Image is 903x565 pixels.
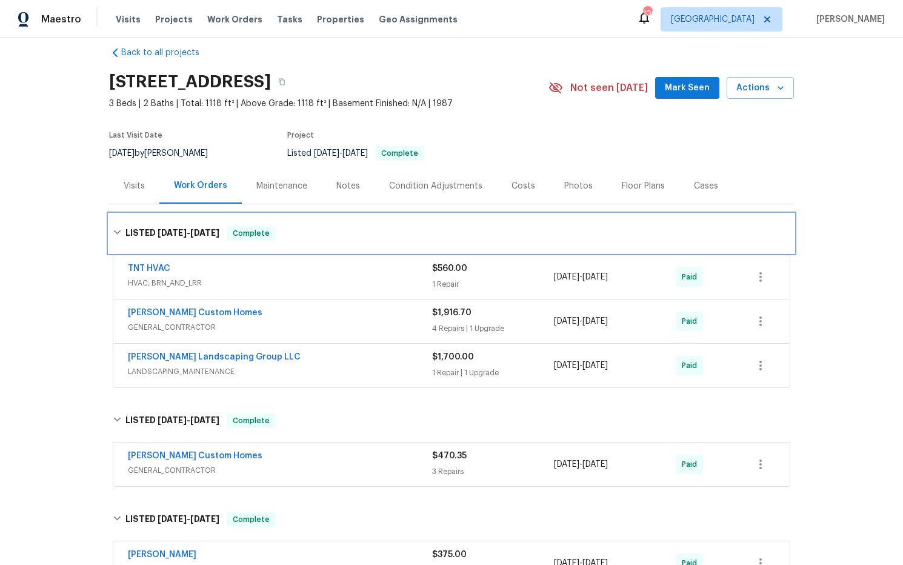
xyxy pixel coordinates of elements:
div: Visits [124,180,145,192]
span: - [158,416,219,424]
a: Back to all projects [109,47,225,59]
span: [DATE] [342,149,368,158]
span: Complete [376,150,423,157]
span: [DATE] [158,416,187,424]
span: GENERAL_CONTRACTOR [128,321,432,333]
span: Not seen [DATE] [570,82,648,94]
span: - [314,149,368,158]
span: [DATE] [554,361,579,370]
div: Condition Adjustments [389,180,482,192]
div: 1 Repair [432,278,554,290]
span: Projects [155,13,193,25]
span: Paid [682,458,702,470]
span: [PERSON_NAME] [811,13,885,25]
span: - [158,229,219,237]
span: [DATE] [554,273,579,281]
div: Costs [511,180,535,192]
span: - [554,359,608,372]
span: [DATE] [314,149,339,158]
h6: LISTED [125,226,219,241]
span: [DATE] [582,361,608,370]
span: Maestro [41,13,81,25]
div: 3 Repairs [432,466,554,478]
span: [DATE] [582,273,608,281]
span: Complete [228,227,275,239]
span: - [554,315,608,327]
span: Paid [682,315,702,327]
span: - [554,271,608,283]
h2: [STREET_ADDRESS] [109,76,271,88]
span: Properties [317,13,364,25]
a: [PERSON_NAME] Custom Homes [128,309,262,317]
span: Paid [682,359,702,372]
div: by [PERSON_NAME] [109,146,222,161]
span: [DATE] [190,515,219,523]
span: Last Visit Date [109,132,162,139]
span: [DATE] [109,149,135,158]
span: [DATE] [582,460,608,469]
span: Listed [287,149,424,158]
span: Project [287,132,314,139]
h6: LISTED [125,413,219,428]
span: Actions [736,81,784,96]
div: 4 Repairs | 1 Upgrade [432,323,554,335]
span: Geo Assignments [379,13,458,25]
div: LISTED [DATE]-[DATE]Complete [109,401,794,440]
div: LISTED [DATE]-[DATE]Complete [109,214,794,253]
span: [DATE] [190,229,219,237]
span: Complete [228,513,275,526]
span: 3 Beds | 2 Baths | Total: 1118 ft² | Above Grade: 1118 ft² | Basement Finished: N/A | 1987 [109,98,548,110]
div: 1 Repair | 1 Upgrade [432,367,554,379]
div: LISTED [DATE]-[DATE]Complete [109,500,794,539]
span: Visits [116,13,141,25]
span: $1,700.00 [432,353,474,361]
span: GENERAL_CONTRACTOR [128,464,432,476]
div: Work Orders [174,179,227,192]
span: $560.00 [432,264,467,273]
span: $470.35 [432,452,467,460]
span: [GEOGRAPHIC_DATA] [671,13,755,25]
a: [PERSON_NAME] Landscaping Group LLC [128,353,301,361]
a: TNT HVAC [128,264,170,273]
span: Mark Seen [665,81,710,96]
span: Work Orders [207,13,262,25]
span: [DATE] [554,317,579,326]
button: Actions [727,77,794,99]
span: Tasks [277,15,302,24]
div: 106 [643,7,651,19]
span: Paid [682,271,702,283]
span: LANDSCAPING_MAINTENANCE [128,366,432,378]
a: [PERSON_NAME] Custom Homes [128,452,262,460]
span: [DATE] [554,460,579,469]
button: Mark Seen [655,77,719,99]
span: Complete [228,415,275,427]
span: [DATE] [158,229,187,237]
button: Copy Address [271,71,293,93]
div: Photos [564,180,593,192]
div: Notes [336,180,360,192]
span: HVAC, BRN_AND_LRR [128,277,432,289]
h6: LISTED [125,512,219,527]
span: - [554,458,608,470]
a: [PERSON_NAME] [128,550,196,559]
span: - [158,515,219,523]
span: [DATE] [158,515,187,523]
div: Floor Plans [622,180,665,192]
div: Cases [694,180,718,192]
span: [DATE] [582,317,608,326]
span: [DATE] [190,416,219,424]
span: $375.00 [432,550,467,559]
div: Maintenance [256,180,307,192]
span: $1,916.70 [432,309,471,317]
